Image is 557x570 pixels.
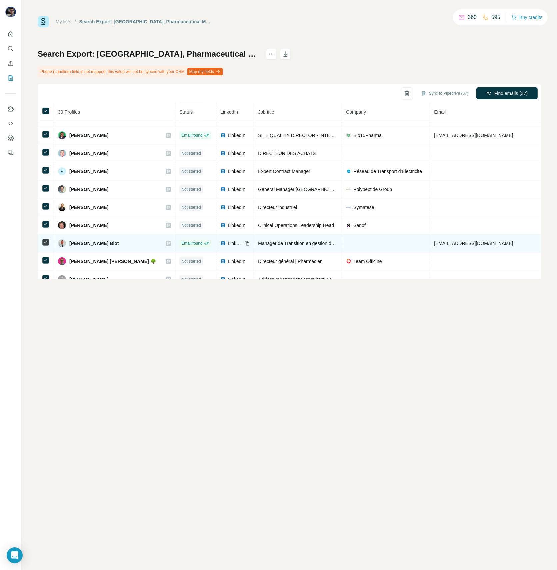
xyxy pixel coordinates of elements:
button: Quick start [5,28,16,40]
span: Not started [181,258,201,264]
span: Symatese [353,204,374,211]
img: Avatar [58,239,66,247]
a: My lists [56,19,71,24]
img: LinkedIn logo [220,277,226,282]
img: LinkedIn logo [220,169,226,174]
img: company-logo [346,169,351,174]
span: [PERSON_NAME] [69,150,108,157]
span: [PERSON_NAME] [69,186,108,193]
button: Use Surfe API [5,118,16,130]
span: General Manager [GEOGRAPHIC_DATA] - Site Director [258,187,374,192]
span: LinkedIn [228,240,242,247]
span: Not started [181,204,201,210]
span: [PERSON_NAME] [69,204,108,211]
span: Advisor, Independent consultant, Executive Coach & CEO [258,277,378,282]
span: LinkedIn [228,186,245,193]
span: LinkedIn [228,150,245,157]
span: Expert Contract Manager [258,169,310,174]
span: Polypeptide Group [353,186,392,193]
span: Company [346,109,366,115]
button: Sync to Pipedrive (37) [416,88,473,98]
h1: Search Export: [GEOGRAPHIC_DATA], Pharmaceutical Manufacturing, Oil and Gas, Defense and Space Ma... [38,49,260,59]
span: Not started [181,276,201,282]
div: P [58,167,66,175]
span: [PERSON_NAME] Blot [69,240,119,247]
span: [EMAIL_ADDRESS][DOMAIN_NAME] [434,133,513,138]
img: LinkedIn logo [220,223,226,228]
span: Not started [181,150,201,156]
button: Find emails (37) [476,87,538,99]
span: SITE QUALITY DIRECTOR - INTERIM MANAGER IN THE PHARMACEUTICAL INDUSTRY [258,133,449,138]
img: company-logo [346,259,351,264]
img: Avatar [58,131,66,139]
img: Avatar [58,185,66,193]
img: company-logo [346,205,351,210]
span: [PERSON_NAME] [69,168,108,175]
span: [EMAIL_ADDRESS][DOMAIN_NAME] [434,241,513,246]
button: Dashboard [5,132,16,144]
span: Job title [258,109,274,115]
button: Map my fields [187,68,223,75]
img: Avatar [5,7,16,17]
img: Avatar [58,221,66,229]
span: DIRECTEUR DES ACHATS [258,151,316,156]
span: Email found [181,132,202,138]
span: Email found [181,240,202,246]
span: [PERSON_NAME] [PERSON_NAME] 🌳 [69,258,156,265]
span: LinkedIn [228,132,245,139]
img: company-logo [346,133,351,138]
span: Not started [181,222,201,228]
span: Manager de Transition en gestion de Production/Conditionnement et ou Maintenance Industrielle [258,241,458,246]
img: LinkedIn logo [220,151,226,156]
div: Open Intercom Messenger [7,547,23,563]
span: Not started [181,186,201,192]
img: LinkedIn logo [220,133,226,138]
div: Phone (Landline) field is not mapped, this value will not be synced with your CRM [38,66,224,77]
button: My lists [5,72,16,84]
span: Team Officine [353,258,382,265]
span: LinkedIn [220,109,238,115]
button: Enrich CSV [5,57,16,69]
div: Search Export: [GEOGRAPHIC_DATA], Pharmaceutical Manufacturing, Oil and Gas, Defense and Space Ma... [79,18,212,25]
button: Buy credits [511,13,542,22]
span: Directeur général | Pharmacien [258,259,323,264]
img: LinkedIn logo [220,205,226,210]
span: Réseau de Transport d'Électricité [353,168,422,175]
span: LinkedIn [228,222,245,229]
span: Directeur industriel [258,205,297,210]
p: 360 [468,13,477,21]
span: LinkedIn [228,258,245,265]
img: Avatar [58,149,66,157]
span: LinkedIn [228,204,245,211]
p: 595 [491,13,500,21]
span: Email [434,109,446,115]
button: Search [5,43,16,55]
span: [PERSON_NAME] [69,276,108,283]
img: LinkedIn logo [220,259,226,264]
li: / [75,18,76,25]
span: Find emails (37) [494,90,528,97]
button: actions [266,49,277,59]
img: Avatar [58,275,66,283]
img: Avatar [58,257,66,265]
img: LinkedIn logo [220,241,226,246]
span: LinkedIn [228,168,245,175]
img: company-logo [346,187,351,192]
span: LinkedIn [228,276,245,283]
img: Surfe Logo [38,16,49,27]
span: 39 Profiles [58,109,80,115]
img: company-logo [346,223,351,228]
button: Feedback [5,147,16,159]
img: Avatar [58,203,66,211]
span: Status [179,109,193,115]
span: [PERSON_NAME] [69,132,108,139]
button: Use Surfe on LinkedIn [5,103,16,115]
span: Bio15Pharma [353,132,382,139]
span: [PERSON_NAME] [69,222,108,229]
span: Clinical Operations Leadership Head [258,223,334,228]
span: Sanofi [353,222,367,229]
span: Not started [181,168,201,174]
img: LinkedIn logo [220,187,226,192]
